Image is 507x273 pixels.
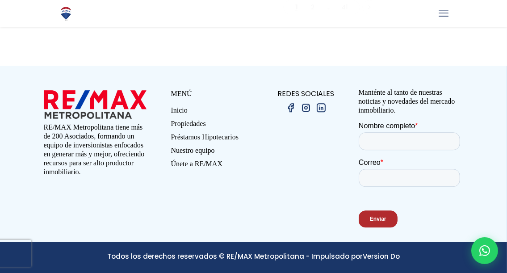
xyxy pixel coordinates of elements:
a: mobile menu [436,6,452,21]
a: Version Do [363,252,400,261]
a: Inicio [171,106,254,119]
img: instagram.png [301,102,311,113]
iframe: Form 0 [359,122,464,235]
p: Todos los derechos reservados © RE/MAX Metropolitana - Impulsado por [44,251,464,262]
img: linkedin.png [316,102,327,113]
img: Logo de REMAX [58,6,74,21]
p: MENÚ [171,88,254,99]
img: facebook.png [285,102,296,113]
p: REDES SOCIALES [254,88,359,99]
a: Préstamos Hipotecarios [171,133,254,146]
a: Únete a RE/MAX [171,160,254,173]
a: Nuestro equipo [171,146,254,160]
img: remax metropolitana logo [44,88,147,121]
p: Manténte al tanto de nuestras noticias y novedades del mercado inmobiliario. [359,88,464,115]
p: RE/MAX Metropolitana tiene más de 200 Asociados, formando un equipo de inversionistas enfocados e... [44,123,149,176]
a: Propiedades [171,119,254,133]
